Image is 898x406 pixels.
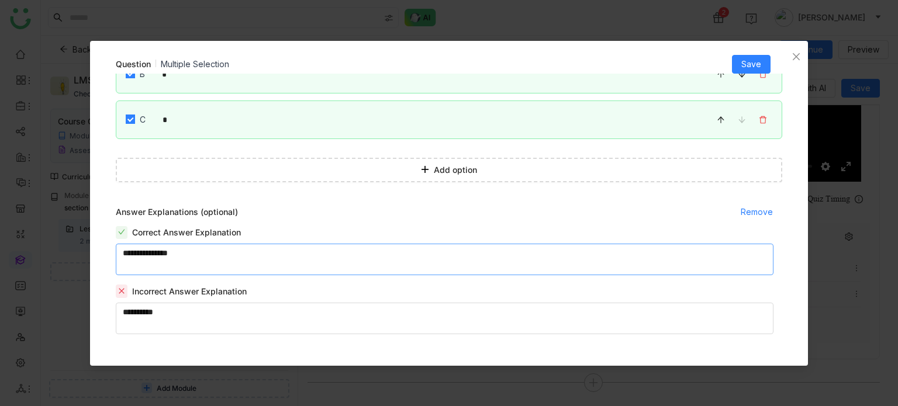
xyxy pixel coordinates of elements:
button: Close [785,41,808,72]
button: Save [732,55,771,74]
button: Add option [116,158,783,182]
div: Correct Answer Explanation [116,226,783,240]
div: Incorrect Answer Explanation [116,284,783,298]
div: Multiple Selection [161,58,229,70]
span: Save [741,58,761,71]
span: B [140,68,145,81]
span: Answer Explanations (optional) [116,206,238,218]
div: Question [116,58,151,70]
span: C [140,113,146,126]
span: Add option [434,164,477,176]
span: Remove [741,206,773,218]
button: Remove [731,203,782,221]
